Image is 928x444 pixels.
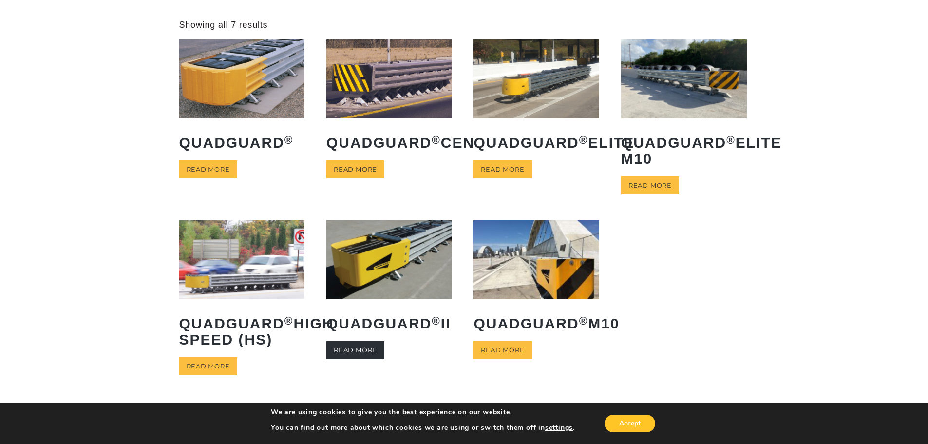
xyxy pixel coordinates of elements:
[473,127,599,158] h2: QuadGuard Elite
[326,220,452,338] a: QuadGuard®II
[473,160,531,178] a: Read more about “QuadGuard® Elite”
[621,39,747,174] a: QuadGuard®Elite M10
[473,308,599,339] h2: QuadGuard M10
[271,408,575,417] p: We are using cookies to give you the best experience on our website.
[473,220,599,338] a: QuadGuard®M10
[284,134,294,146] sup: ®
[326,160,384,178] a: Read more about “QuadGuard® CEN”
[179,308,305,355] h2: QuadGuard High Speed (HS)
[271,424,575,432] p: You can find out more about which cookies we are using or switch them off in .
[432,315,441,327] sup: ®
[326,39,452,157] a: QuadGuard®CEN
[179,357,237,375] a: Read more about “QuadGuard® High Speed (HS)”
[621,176,679,194] a: Read more about “QuadGuard® Elite M10”
[179,220,305,354] a: QuadGuard®High Speed (HS)
[326,127,452,158] h2: QuadGuard CEN
[179,127,305,158] h2: QuadGuard
[179,19,268,31] p: Showing all 7 results
[579,134,588,146] sup: ®
[473,39,599,157] a: QuadGuard®Elite
[473,341,531,359] a: Read more about “QuadGuard® M10”
[432,134,441,146] sup: ®
[284,315,294,327] sup: ®
[179,39,305,157] a: QuadGuard®
[326,308,452,339] h2: QuadGuard II
[179,160,237,178] a: Read more about “QuadGuard®”
[545,424,573,432] button: settings
[605,415,655,432] button: Accept
[326,341,384,359] a: Read more about “QuadGuard® II”
[579,315,588,327] sup: ®
[621,127,747,174] h2: QuadGuard Elite M10
[726,134,736,146] sup: ®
